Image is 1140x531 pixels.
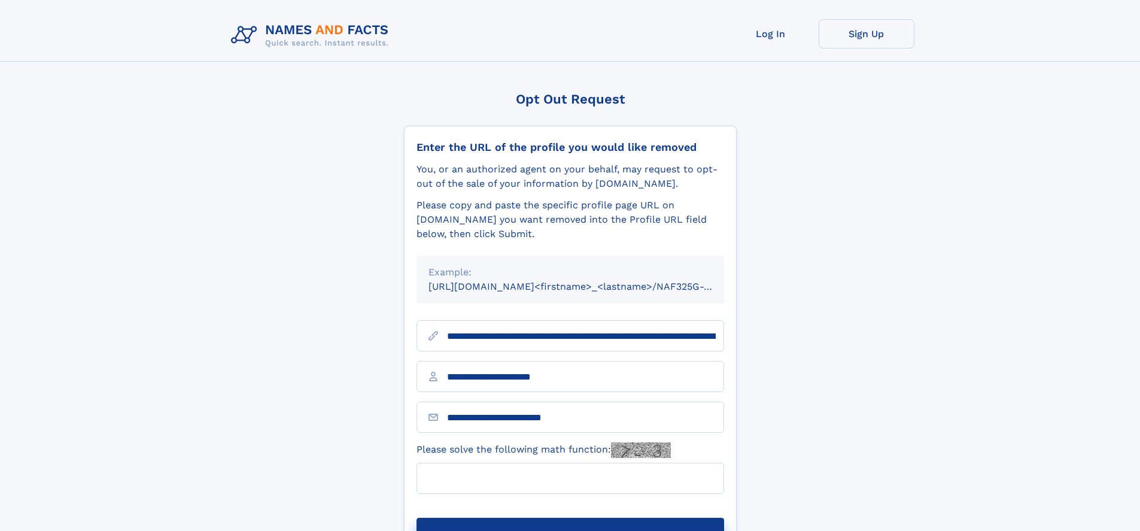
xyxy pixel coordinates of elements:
div: Please copy and paste the specific profile page URL on [DOMAIN_NAME] you want removed into the Pr... [417,198,724,241]
small: [URL][DOMAIN_NAME]<firstname>_<lastname>/NAF325G-xxxxxxxx [428,281,747,292]
div: Example: [428,265,712,280]
a: Log In [723,19,819,48]
a: Sign Up [819,19,914,48]
img: Logo Names and Facts [226,19,399,51]
label: Please solve the following math function: [417,442,671,458]
div: Enter the URL of the profile you would like removed [417,141,724,154]
div: Opt Out Request [404,92,737,107]
div: You, or an authorized agent on your behalf, may request to opt-out of the sale of your informatio... [417,162,724,191]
